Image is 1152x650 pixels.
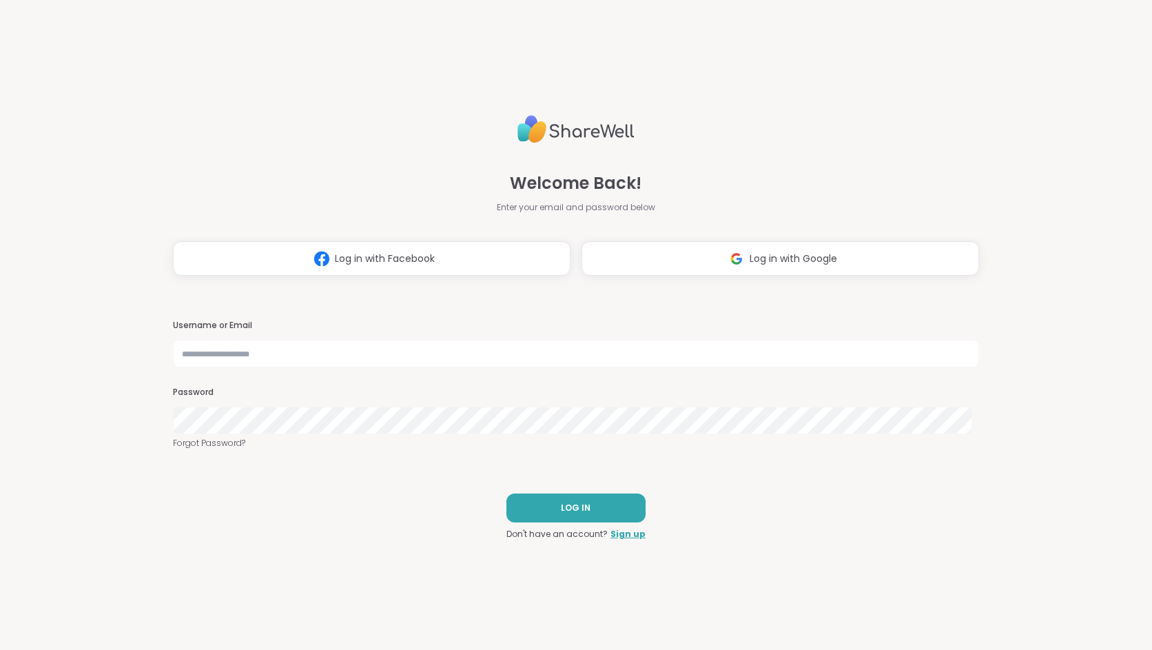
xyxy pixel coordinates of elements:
[723,246,750,272] img: ShareWell Logomark
[173,437,979,449] a: Forgot Password?
[173,320,979,332] h3: Username or Email
[497,201,655,214] span: Enter your email and password below
[335,252,435,266] span: Log in with Facebook
[173,241,570,276] button: Log in with Facebook
[561,502,590,514] span: LOG IN
[506,494,646,522] button: LOG IN
[610,528,646,540] a: Sign up
[510,171,641,196] span: Welcome Back!
[173,387,979,398] h3: Password
[582,241,979,276] button: Log in with Google
[750,252,837,266] span: Log in with Google
[506,528,608,540] span: Don't have an account?
[309,246,335,272] img: ShareWell Logomark
[517,110,635,149] img: ShareWell Logo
